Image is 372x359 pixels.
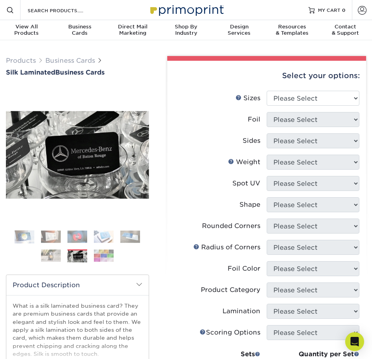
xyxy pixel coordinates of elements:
[6,69,55,76] span: Silk Laminated
[213,24,266,36] div: Services
[120,231,140,243] img: Business Cards 05
[45,57,95,64] a: Business Cards
[6,111,149,199] img: Silk Laminated 07
[345,332,364,351] div: Open Intercom Messenger
[267,350,359,359] div: Quantity per Set
[159,24,213,30] span: Shop By
[174,61,360,91] div: Select your options:
[41,231,61,243] img: Business Cards 02
[94,231,114,243] img: Business Cards 04
[193,243,260,252] div: Radius of Corners
[266,24,319,36] div: & Templates
[53,24,107,36] div: Cards
[232,179,260,188] div: Spot UV
[41,250,61,262] img: Business Cards 06
[266,20,319,41] a: Resources& Templates
[318,7,340,13] span: MY CART
[228,264,260,273] div: Foil Color
[243,136,260,146] div: Sides
[147,1,226,18] img: Primoprint
[159,20,213,41] a: Shop ByIndustry
[319,20,372,41] a: Contact& Support
[202,221,260,231] div: Rounded Corners
[213,20,266,41] a: DesignServices
[200,328,260,337] div: Scoring Options
[67,250,87,262] img: Business Cards 07
[319,24,372,30] span: Contact
[67,231,87,243] img: Business Cards 03
[15,227,34,247] img: Business Cards 01
[6,69,149,76] h1: Business Cards
[106,24,159,30] span: Direct Mail
[106,20,159,41] a: Direct MailMarketing
[106,24,159,36] div: Marketing
[6,57,36,64] a: Products
[53,20,107,41] a: BusinessCards
[266,24,319,30] span: Resources
[239,200,260,209] div: Shape
[228,157,260,167] div: Weight
[27,6,104,15] input: SEARCH PRODUCTS.....
[6,275,149,295] h2: Product Description
[319,24,372,36] div: & Support
[197,350,260,359] div: Sets
[248,115,260,124] div: Foil
[342,7,346,13] span: 0
[159,24,213,36] div: Industry
[94,250,114,262] img: Business Cards 08
[213,24,266,30] span: Design
[53,24,107,30] span: Business
[201,285,260,295] div: Product Category
[236,93,260,103] div: Sizes
[222,307,260,316] div: Lamination
[6,69,149,76] a: Silk LaminatedBusiness Cards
